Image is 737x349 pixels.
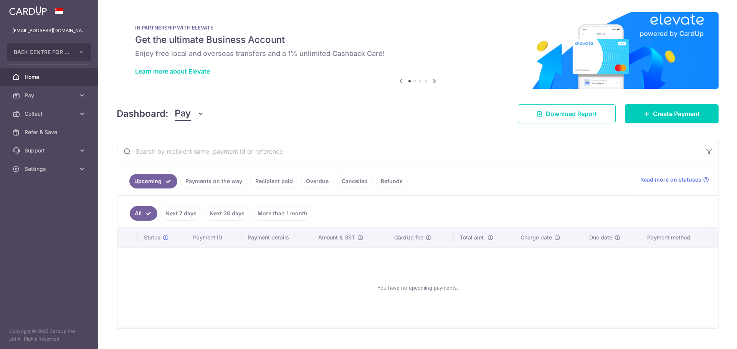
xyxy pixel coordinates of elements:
[376,174,408,188] a: Refunds
[175,107,191,121] span: Pay
[25,92,75,99] span: Pay
[589,234,612,241] span: Due date
[546,109,597,118] span: Download Report
[253,206,312,221] a: More than 1 month
[25,110,75,118] span: Collect
[135,49,700,58] h6: Enjoy free local and overseas transfers and a 1% unlimited Cashback Card!
[460,234,485,241] span: Total amt.
[521,234,552,241] span: Charge date
[180,174,247,188] a: Payments on the way
[130,206,157,221] a: All
[117,139,700,164] input: Search by recipient name, payment id or reference
[625,104,719,123] a: Create Payment
[518,104,616,123] a: Download Report
[129,174,177,188] a: Upcoming
[135,25,700,31] p: IN PARTNERSHIP WITH ELEVATE
[301,174,334,188] a: Overdue
[25,147,75,154] span: Support
[9,6,47,15] img: CardUp
[25,128,75,136] span: Refer & Save
[641,228,718,247] th: Payment method
[653,109,700,118] span: Create Payment
[640,176,701,184] span: Read more on statuses
[175,107,204,121] button: Pay
[144,234,160,241] span: Status
[25,165,75,173] span: Settings
[25,73,75,81] span: Home
[640,176,709,184] a: Read more on statuses
[205,206,250,221] a: Next 30 days
[250,174,298,188] a: Recipient paid
[337,174,373,188] a: Cancelled
[117,107,169,121] h4: Dashboard:
[127,254,709,321] div: You have no upcoming payments.
[241,228,312,247] th: Payment details
[135,67,210,75] a: Learn more about Elevate
[318,234,355,241] span: Amount & GST
[187,228,241,247] th: Payment ID
[7,43,91,61] button: BAEK CENTRE FOR AESTHETIC AND IMPLANT DENTISTRY PTE. LTD.
[135,34,700,46] h5: Get the ultimate Business Account
[12,27,86,34] p: [EMAIL_ADDRESS][DOMAIN_NAME]
[117,12,719,89] img: Renovation banner
[14,48,71,56] span: BAEK CENTRE FOR AESTHETIC AND IMPLANT DENTISTRY PTE. LTD.
[394,234,423,241] span: CardUp fee
[160,206,202,221] a: Next 7 days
